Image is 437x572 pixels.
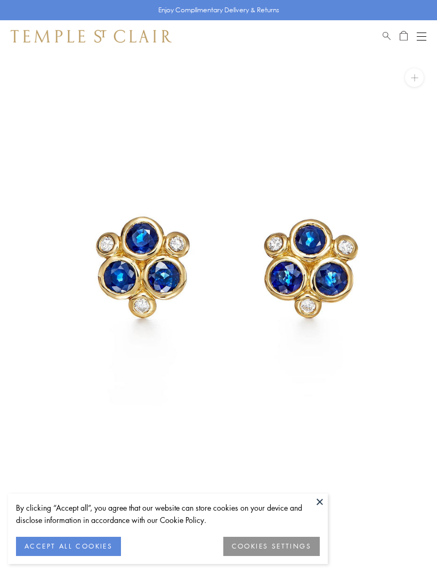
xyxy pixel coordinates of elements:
[16,52,437,473] img: 18K Blue Sapphire Trio Earrings
[223,537,320,556] button: COOKIES SETTINGS
[400,30,408,43] a: Open Shopping Bag
[158,5,279,15] p: Enjoy Complimentary Delivery & Returns
[383,30,391,43] a: Search
[384,522,426,561] iframe: Gorgias live chat messenger
[11,30,172,43] img: Temple St. Clair
[16,502,320,526] div: By clicking “Accept all”, you agree that our website can store cookies on your device and disclos...
[417,30,426,43] button: Open navigation
[16,537,121,556] button: ACCEPT ALL COOKIES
